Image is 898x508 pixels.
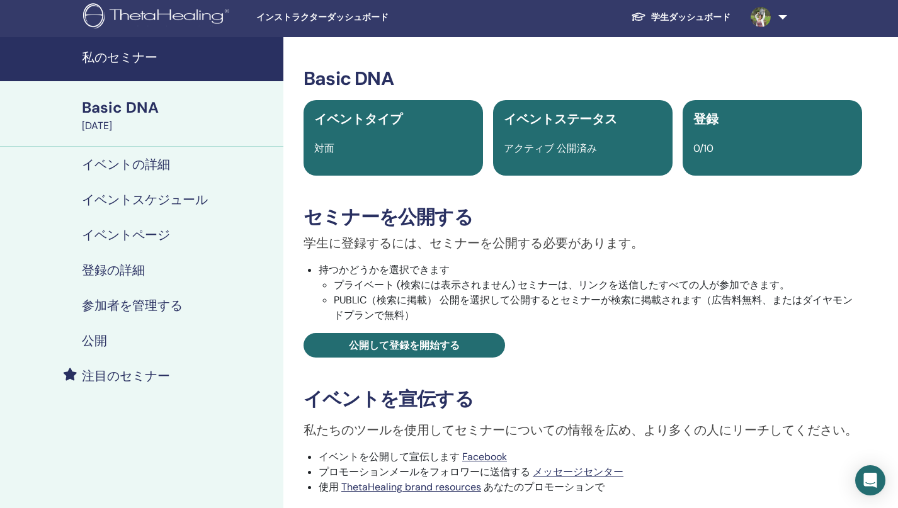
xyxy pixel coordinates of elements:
[82,157,170,172] h4: イベントの詳細
[74,97,283,133] a: Basic DNA[DATE]
[504,142,597,155] span: アクティブ 公開済み
[319,465,862,480] li: プロモーションメールをフォロワーに送信する
[462,450,507,463] a: Facebook
[82,50,276,65] h4: 私のセミナー
[314,142,334,155] span: 対面
[341,480,481,494] a: ThetaHealing brand resources
[256,11,445,24] span: インストラクターダッシュボード
[82,192,208,207] h4: イベントスケジュール
[82,368,170,383] h4: 注目のセミナー
[304,333,505,358] a: 公開して登録を開始する
[304,206,862,229] h3: セミナーを公開する
[83,3,234,31] img: logo.png
[304,421,862,439] p: 私たちのツールを使用してセミナーについての情報を広め、より多くの人にリーチしてください。
[82,118,276,133] div: [DATE]
[693,142,713,155] span: 0/10
[304,67,862,90] h3: Basic DNA
[349,339,460,352] span: 公開して登録を開始する
[334,278,862,293] li: プライベート (検索には表示されません) セミナーは、リンクを送信したすべての人が参加できます。
[751,7,771,27] img: default.jpg
[304,388,862,410] h3: イベントを宣伝する
[334,293,862,323] li: PUBLIC（検索に掲載） 公開を選択して公開するとセミナーが検索に掲載されます（広告料無料、またはダイヤモンドプランで無料）
[82,298,183,313] h4: 参加者を管理する
[693,111,719,127] span: 登録
[533,465,623,478] a: メッセージセンター
[82,333,107,348] h4: 公開
[82,262,145,278] h4: 登録の詳細
[319,449,862,465] li: イベントを公開して宣伝します
[319,262,862,323] li: 持つかどうかを選択できます
[304,234,862,252] p: 学生に登録するには、セミナーを公開する必要があります。
[631,11,646,22] img: graduation-cap-white.svg
[82,227,170,242] h4: イベントページ
[621,6,741,29] a: 学生ダッシュボード
[319,480,862,495] li: 使用 あなたのプロモーションで
[504,111,617,127] span: イベントステータス
[314,111,402,127] span: イベントタイプ
[82,97,276,118] div: Basic DNA
[855,465,885,495] div: Open Intercom Messenger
